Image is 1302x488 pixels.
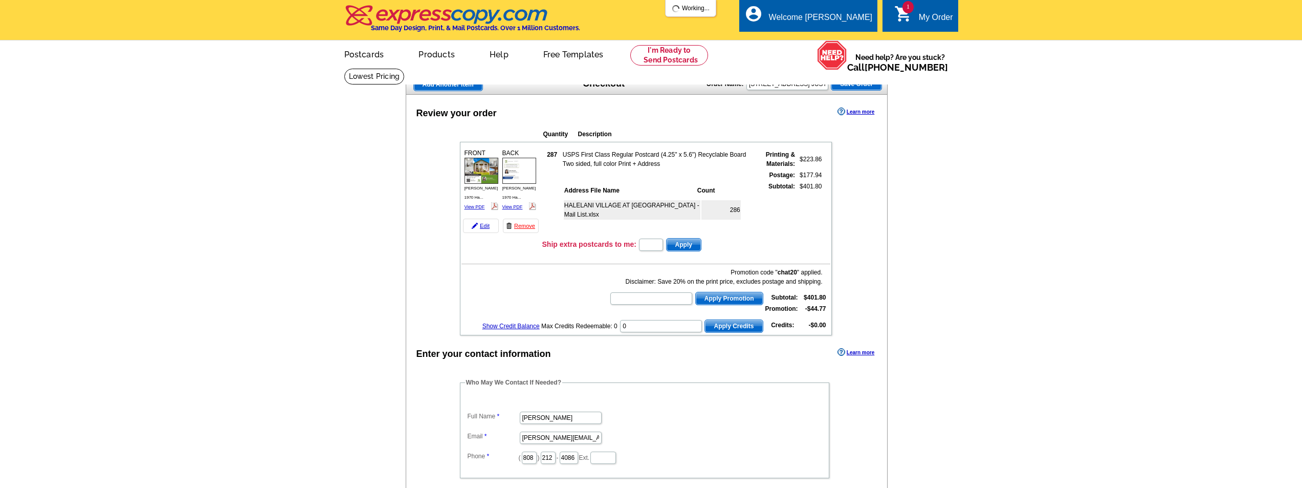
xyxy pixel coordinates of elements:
strong: Subtotal: [771,294,798,301]
strong: -$44.77 [805,305,826,312]
img: trashcan-icon.gif [506,223,512,229]
td: $223.86 [797,150,822,169]
th: Description [578,129,765,139]
strong: Promotion: [765,305,798,312]
button: Apply [666,238,701,251]
img: pencil-icon.gif [472,223,478,229]
dd: ( ) - Ext. [465,449,824,465]
td: HALELANI VILLAGE AT [GEOGRAPHIC_DATA] - Mail List.xlsx [564,200,700,220]
a: [PHONE_NUMBER] [865,62,948,73]
a: Products [402,41,471,66]
div: Enter your contact information [416,347,551,361]
img: loading... [672,5,680,13]
td: 286 [701,200,741,220]
span: Need help? Are you stuck? [847,52,953,73]
a: Same Day Design, Print, & Mail Postcards. Over 1 Million Customers. [344,12,580,32]
strong: Credits: [771,322,794,329]
th: Count [697,185,741,196]
span: Apply Credits [705,320,762,332]
div: Promotion code " " applied. Disclaimer: Save 20% on the print price, excludes postage and shipping. [609,268,822,286]
span: [PERSON_NAME] 1970 Ha... [465,186,498,200]
strong: Subtotal: [768,183,795,190]
th: Quantity [543,129,577,139]
strong: -$0.00 [808,322,826,329]
a: Add Another Item [413,78,483,91]
a: Learn more [837,348,874,356]
strong: 287 [547,151,557,158]
td: $401.80 [797,181,822,235]
a: 1 shopping_cart My Order [894,11,953,24]
strong: Postage: [769,172,795,179]
span: Call [847,62,948,73]
a: Show Credit Balance [482,323,540,330]
h4: Same Day Design, Print, & Mail Postcards. Over 1 Million Customers. [371,24,580,32]
label: Full Name [468,412,519,421]
img: small-thumb.jpg [502,158,536,184]
div: BACK [501,147,538,213]
span: Max Credits Redeemable: 0 [541,323,617,330]
a: Edit [463,219,499,233]
strong: Printing & Materials: [766,151,795,167]
th: Address File Name [564,185,696,196]
div: Review your order [416,107,497,120]
td: USPS First Class Regular Postcard (4.25" x 5.6") Recyclable Board Two sided, full color Print + A... [562,150,755,169]
legend: Who May We Contact If Needed? [465,378,562,387]
div: FRONT [463,147,500,213]
td: $177.94 [797,170,822,180]
span: Apply Promotion [696,292,763,305]
a: View PDF [465,204,485,209]
img: help [817,40,847,70]
b: chat20 [778,269,797,276]
span: 1 [902,1,914,13]
span: Apply [667,239,701,251]
h3: Ship extra postcards to me: [542,240,636,249]
a: Remove [503,219,539,233]
a: Help [473,41,525,66]
a: Postcards [328,41,401,66]
a: Free Templates [527,41,620,66]
div: My Order [919,13,953,27]
strong: $401.80 [804,294,826,301]
span: [PERSON_NAME] 1970 Ha... [502,186,536,200]
a: Learn more [837,108,874,116]
div: Welcome [PERSON_NAME] [769,13,872,27]
img: small-thumb.jpg [465,158,498,184]
label: Email [468,432,519,441]
a: View PDF [502,204,523,209]
img: pdf_logo.png [528,202,536,210]
button: Apply Credits [704,320,763,333]
i: shopping_cart [894,5,913,23]
i: account_circle [744,5,763,23]
button: Apply Promotion [695,292,763,305]
label: Phone [468,452,519,461]
img: pdf_logo.png [491,202,498,210]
